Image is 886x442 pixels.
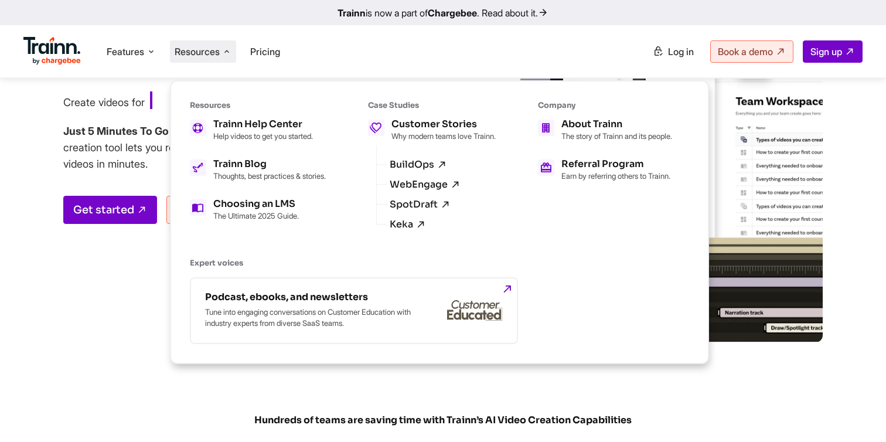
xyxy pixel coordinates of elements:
h5: About Trainn [561,120,672,129]
h6: Resources [190,100,326,110]
h5: Podcast, ebooks, and newsletters [205,293,416,302]
a: Choosing an LMS The Ultimate 2025 Guide. [190,199,326,220]
h4: [PERSON_NAME]’s AI video creation tool lets you record, edit, add voiceovers, and share product v... [63,123,403,172]
h6: Company [538,100,672,110]
a: Sign up [803,40,863,63]
h5: Referral Program [561,159,670,169]
a: Referral Program Earn by referring others to Trainn. [538,159,672,181]
a: Book a demo [710,40,793,63]
img: Trainn Logo [23,37,81,65]
span: Create videos for [63,96,145,108]
p: Help videos to get you started. [213,131,313,141]
span: Sign up [810,46,842,57]
a: BuildOps [390,159,447,170]
a: Trainn Help Center Help videos to get you started. [190,120,326,141]
h6: Expert voices [190,258,672,268]
span: Log in [668,46,694,57]
a: Install Extension [166,196,288,224]
p: The Ultimate 2025 Guide. [213,211,299,220]
a: Podcast, ebooks, and newsletters Tune into engaging conversations on Customer Education with indu... [190,277,518,344]
span: Resources [175,45,220,58]
span: Book a demo [718,46,773,57]
p: The story of Trainn and its people. [561,131,672,141]
a: SpotDraft [390,199,451,210]
b: Trainn [338,7,366,19]
span: Hundreds of teams are saving time with Trainn’s AI Video Creation Capabilities [162,414,724,427]
h6: Case Studies [368,100,496,110]
iframe: Chat Widget [827,386,886,442]
a: WebEngage [390,179,461,190]
p: Earn by referring others to Trainn. [561,171,670,181]
a: Log in [646,41,701,62]
span: Customer Education [150,91,311,111]
a: Trainn Blog Thoughts, best practices & stories. [190,159,326,181]
a: Keka [390,219,426,230]
span: Features [107,45,144,58]
p: Thoughts, best practices & stories. [213,171,326,181]
a: About Trainn The story of Trainn and its people. [538,120,672,141]
p: Tune into engaging conversations on Customer Education with industry experts from diverse SaaS te... [205,307,416,329]
img: customer-educated-gray.b42eccd.svg [447,300,503,321]
b: Chargebee [428,7,477,19]
a: Pricing [250,46,280,57]
h5: Customer Stories [391,120,496,129]
a: Customer Stories Why modern teams love Trainn. [368,120,496,141]
a: Get started [63,196,157,224]
h5: Trainn Help Center [213,120,313,129]
h5: Choosing an LMS [213,199,299,209]
b: Just 5 Minutes To Go From Idea To Video! [63,125,270,137]
h5: Trainn Blog [213,159,326,169]
p: Why modern teams love Trainn. [391,131,496,141]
